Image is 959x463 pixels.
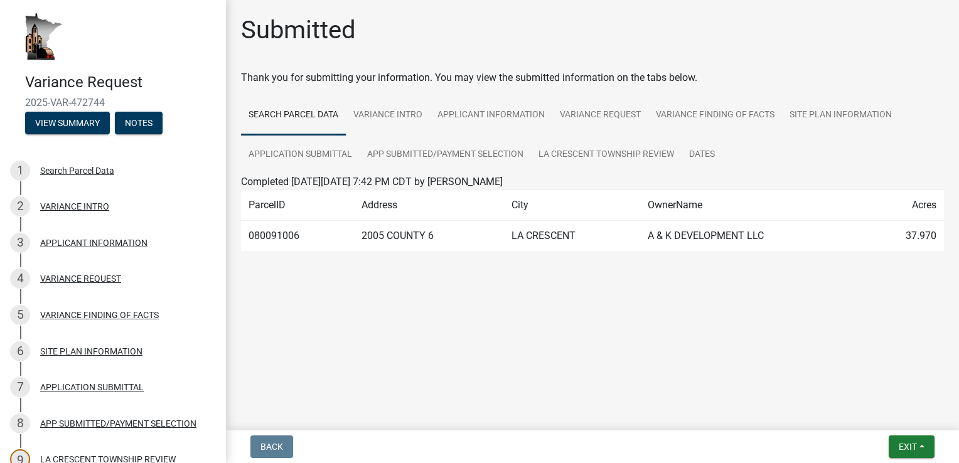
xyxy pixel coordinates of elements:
[25,112,110,134] button: View Summary
[25,97,201,109] span: 2025-VAR-472744
[40,383,144,391] div: APPLICATION SUBMITTAL
[354,190,504,221] td: Address
[682,135,722,175] a: DATES
[241,70,944,85] div: Thank you for submitting your information. You may view the submitted information on the tabs below.
[346,95,430,136] a: VARIANCE INTRO
[10,305,30,325] div: 5
[531,135,682,175] a: LA CRESCENT TOWNSHIP REVIEW
[10,233,30,253] div: 3
[640,221,865,252] td: A & K DEVELOPMENT LLC
[504,190,640,221] td: City
[40,311,159,319] div: VARIANCE FINDING OF FACTS
[552,95,648,136] a: VARIANCE REQUEST
[241,95,346,136] a: Search Parcel Data
[40,238,147,247] div: APPLICANT INFORMATION
[115,119,163,129] wm-modal-confirm: Notes
[25,119,110,129] wm-modal-confirm: Summary
[241,135,360,175] a: APPLICATION SUBMITTAL
[899,442,917,452] span: Exit
[250,435,293,458] button: Back
[354,221,504,252] td: 2005 COUNTY 6
[648,95,782,136] a: VARIANCE FINDING OF FACTS
[10,196,30,216] div: 2
[241,15,356,45] h1: Submitted
[10,341,30,361] div: 6
[430,95,552,136] a: APPLICANT INFORMATION
[782,95,899,136] a: SITE PLAN INFORMATION
[241,221,354,252] td: 080091006
[241,190,354,221] td: ParcelID
[241,176,503,188] span: Completed [DATE][DATE] 7:42 PM CDT by [PERSON_NAME]
[260,442,283,452] span: Back
[115,112,163,134] button: Notes
[504,221,640,252] td: LA CRESCENT
[10,269,30,289] div: 4
[889,435,935,458] button: Exit
[865,221,944,252] td: 37.970
[40,274,121,283] div: VARIANCE REQUEST
[10,377,30,397] div: 7
[25,73,216,92] h4: Variance Request
[40,419,196,428] div: APP SUBMITTED/PAYMENT SELECTION
[640,190,865,221] td: OwnerName
[40,166,114,175] div: Search Parcel Data
[360,135,531,175] a: APP SUBMITTED/PAYMENT SELECTION
[25,13,63,60] img: Houston County, Minnesota
[865,190,944,221] td: Acres
[10,161,30,181] div: 1
[40,347,142,356] div: SITE PLAN INFORMATION
[40,202,109,211] div: VARIANCE INTRO
[10,413,30,434] div: 8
